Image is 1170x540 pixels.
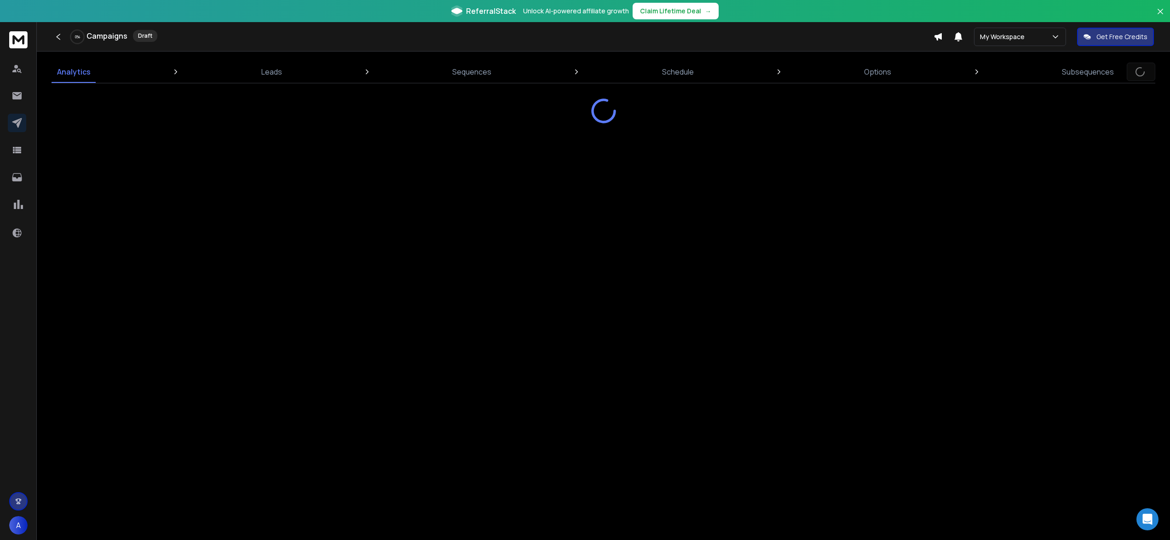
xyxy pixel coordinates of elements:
p: Schedule [662,66,694,77]
a: Sequences [447,61,497,83]
span: ReferralStack [466,6,516,17]
p: Unlock AI-powered affiliate growth [523,6,629,16]
p: Options [864,66,891,77]
p: My Workspace [980,32,1028,41]
p: Analytics [57,66,91,77]
a: Analytics [52,61,96,83]
button: A [9,516,28,534]
p: Sequences [452,66,491,77]
p: Leads [261,66,282,77]
button: Claim Lifetime Deal→ [633,3,719,19]
a: Leads [256,61,288,83]
a: Schedule [657,61,699,83]
h1: Campaigns [86,30,127,41]
div: Open Intercom Messenger [1136,508,1158,530]
button: Get Free Credits [1077,28,1154,46]
p: 0 % [75,34,80,40]
p: Subsequences [1062,66,1114,77]
p: Get Free Credits [1096,32,1147,41]
a: Options [859,61,897,83]
div: Draft [133,30,157,42]
button: Close banner [1154,6,1166,28]
span: → [705,6,711,16]
a: Subsequences [1056,61,1119,83]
